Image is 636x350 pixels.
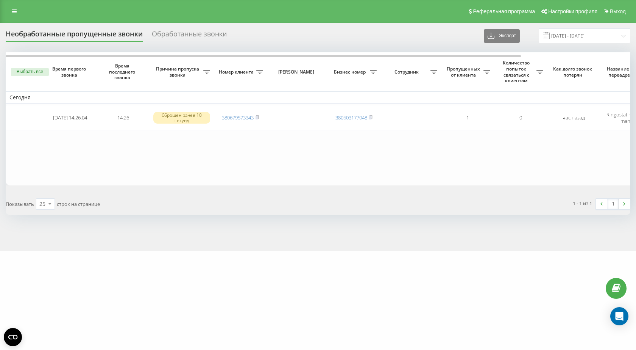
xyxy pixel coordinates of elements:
span: Как долго звонок потерян [553,66,594,78]
a: 1 [607,199,619,209]
span: Бизнес номер [331,69,370,75]
div: 1 - 1 из 1 [573,199,592,207]
button: Выбрать все [11,68,49,76]
div: Обработанные звонки [152,30,227,42]
span: Номер клиента [218,69,256,75]
span: Сотрудник [384,69,430,75]
div: Сброшен ранее 10 секунд [153,112,210,123]
td: час назад [547,105,600,131]
button: Экспорт [484,29,520,43]
span: Причина пропуска звонка [153,66,203,78]
span: Показывать [6,201,34,207]
span: Время первого звонка [50,66,90,78]
a: 380679573343 [222,114,254,121]
td: [DATE] 14:26:04 [44,105,97,131]
span: Время последнего звонка [103,63,143,81]
td: 0 [494,105,547,131]
div: 25 [39,200,45,208]
div: Open Intercom Messenger [610,307,628,325]
button: Open CMP widget [4,328,22,346]
span: Выход [610,8,626,14]
td: 14:26 [97,105,150,131]
a: 380503177048 [335,114,367,121]
span: строк на странице [57,201,100,207]
td: 1 [441,105,494,131]
span: Реферальная программа [473,8,535,14]
span: Пропущенных от клиента [445,66,483,78]
span: [PERSON_NAME] [273,69,321,75]
span: Количество попыток связаться с клиентом [498,60,536,83]
span: Настройки профиля [548,8,597,14]
div: Необработанные пропущенные звонки [6,30,143,42]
